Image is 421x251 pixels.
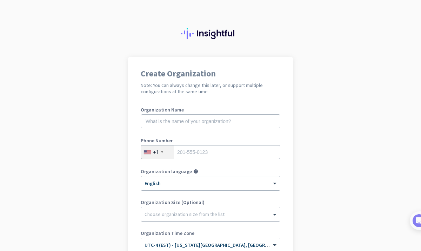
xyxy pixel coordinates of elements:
input: 201-555-0123 [141,145,280,159]
label: Organization Time Zone [141,231,280,236]
h1: Create Organization [141,69,280,78]
img: Insightful [181,28,240,39]
label: Organization Name [141,107,280,112]
h2: Note: You can always change this later, or support multiple configurations at the same time [141,82,280,95]
input: What is the name of your organization? [141,114,280,128]
label: Phone Number [141,138,280,143]
label: Organization language [141,169,192,174]
div: +1 [153,149,159,156]
label: Organization Size (Optional) [141,200,280,205]
i: help [193,169,198,174]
